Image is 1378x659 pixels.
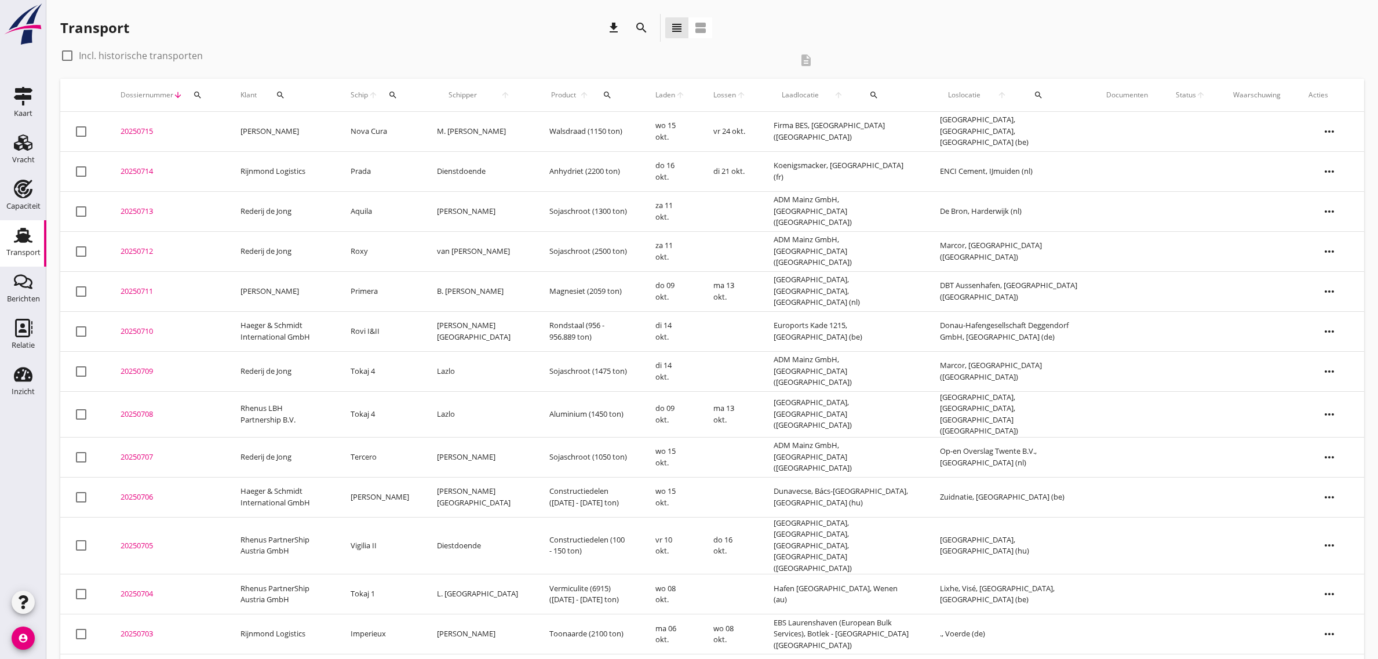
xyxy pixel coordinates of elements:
[121,540,213,552] div: 20250705
[607,21,621,35] i: download
[12,341,35,349] div: Relatie
[1313,355,1346,388] i: more_horiz
[641,271,699,311] td: do 09 okt.
[423,271,536,311] td: B. [PERSON_NAME]
[423,311,536,351] td: [PERSON_NAME][GEOGRAPHIC_DATA]
[276,90,285,100] i: search
[7,295,40,303] div: Berichten
[535,614,641,654] td: Toonaarde (2100 ton)
[227,517,337,574] td: Rhenus PartnerShip Austria GmbH
[489,90,522,100] i: arrow_upward
[121,491,213,503] div: 20250706
[423,437,536,477] td: [PERSON_NAME]
[641,437,699,477] td: wo 15 okt.
[121,126,213,137] div: 20250715
[423,112,536,152] td: M. [PERSON_NAME]
[337,351,423,391] td: Tokaj 4
[6,249,41,256] div: Transport
[760,437,926,477] td: ADM Mainz GmbH, [GEOGRAPHIC_DATA] ([GEOGRAPHIC_DATA])
[1313,195,1346,228] i: more_horiz
[635,21,648,35] i: search
[694,21,708,35] i: view_agenda
[641,574,699,614] td: wo 08 okt.
[535,191,641,231] td: Sojaschroot (1300 ton)
[337,574,423,614] td: Tokaj 1
[535,437,641,477] td: Sojaschroot (1050 ton)
[940,90,989,100] span: Loslocatie
[826,90,851,100] i: arrow_upward
[1308,90,1350,100] div: Acties
[641,517,699,574] td: vr 10 okt.
[1313,275,1346,308] i: more_horiz
[423,477,536,517] td: [PERSON_NAME][GEOGRAPHIC_DATA]
[121,286,213,297] div: 20250711
[1313,618,1346,650] i: more_horiz
[641,351,699,391] td: di 14 okt.
[121,326,213,337] div: 20250710
[423,151,536,191] td: Dienstdoende
[1313,115,1346,148] i: more_horiz
[535,112,641,152] td: Walsdraad (1150 ton)
[1313,155,1346,188] i: more_horiz
[641,311,699,351] td: di 14 okt.
[227,614,337,654] td: Rijnmond Logistics
[337,112,423,152] td: Nova Cura
[926,614,1092,654] td: ., Voerde (de)
[121,166,213,177] div: 20250714
[227,191,337,231] td: Rederij de Jong
[351,90,369,100] span: Schip
[1106,90,1148,100] div: Documenten
[121,588,213,600] div: 20250704
[926,351,1092,391] td: Marcor, [GEOGRAPHIC_DATA] ([GEOGRAPHIC_DATA])
[337,191,423,231] td: Aquila
[670,21,684,35] i: view_headline
[699,151,760,191] td: di 21 okt.
[1196,90,1205,100] i: arrow_upward
[12,627,35,650] i: account_circle
[535,351,641,391] td: Sojaschroot (1475 ton)
[641,112,699,152] td: wo 15 okt.
[1233,90,1281,100] div: Waarschuwing
[227,271,337,311] td: [PERSON_NAME]
[989,90,1015,100] i: arrow_upward
[699,391,760,437] td: ma 13 okt.
[121,206,213,217] div: 20250713
[12,388,35,395] div: Inzicht
[926,391,1092,437] td: [GEOGRAPHIC_DATA], [GEOGRAPHIC_DATA], [GEOGRAPHIC_DATA] ([GEOGRAPHIC_DATA])
[655,90,676,100] span: Laden
[1313,529,1346,562] i: more_horiz
[760,191,926,231] td: ADM Mainz GmbH, [GEOGRAPHIC_DATA] ([GEOGRAPHIC_DATA])
[14,110,32,117] div: Kaart
[760,311,926,351] td: Euroports Kade 1215, [GEOGRAPHIC_DATA] (be)
[423,517,536,574] td: Diestdoende
[227,391,337,437] td: Rhenus LBH Partnership B.V.
[926,517,1092,574] td: [GEOGRAPHIC_DATA], [GEOGRAPHIC_DATA] (hu)
[1313,315,1346,348] i: more_horiz
[121,409,213,420] div: 20250708
[535,151,641,191] td: Anhydriet (2200 ton)
[121,366,213,377] div: 20250709
[227,574,337,614] td: Rhenus PartnerShip Austria GmbH
[423,391,536,437] td: Lazlo
[227,477,337,517] td: Haeger & Schmidt International GmbH
[535,477,641,517] td: Constructiedelen ([DATE] - [DATE] ton)
[760,614,926,654] td: EBS Laurenshaven (European Bulk Services), Botlek - [GEOGRAPHIC_DATA] ([GEOGRAPHIC_DATA])
[926,574,1092,614] td: Lixhe, Visé, [GEOGRAPHIC_DATA], [GEOGRAPHIC_DATA] (be)
[423,614,536,654] td: [PERSON_NAME]
[535,311,641,351] td: Rondstaal (956 - 956.889 ton)
[641,477,699,517] td: wo 15 okt.
[535,574,641,614] td: Vermiculite (6915) ([DATE] - [DATE] ton)
[423,351,536,391] td: Lazlo
[578,90,590,100] i: arrow_upward
[423,191,536,231] td: [PERSON_NAME]
[337,614,423,654] td: Imperieux
[869,90,878,100] i: search
[227,151,337,191] td: Rijnmond Logistics
[423,231,536,271] td: van [PERSON_NAME]
[173,90,183,100] i: arrow_downward
[926,191,1092,231] td: De Bron, Harderwijk (nl)
[423,574,536,614] td: L. [GEOGRAPHIC_DATA]
[1176,90,1196,100] span: Status
[760,351,926,391] td: ADM Mainz GmbH, [GEOGRAPHIC_DATA] ([GEOGRAPHIC_DATA])
[1313,235,1346,268] i: more_horiz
